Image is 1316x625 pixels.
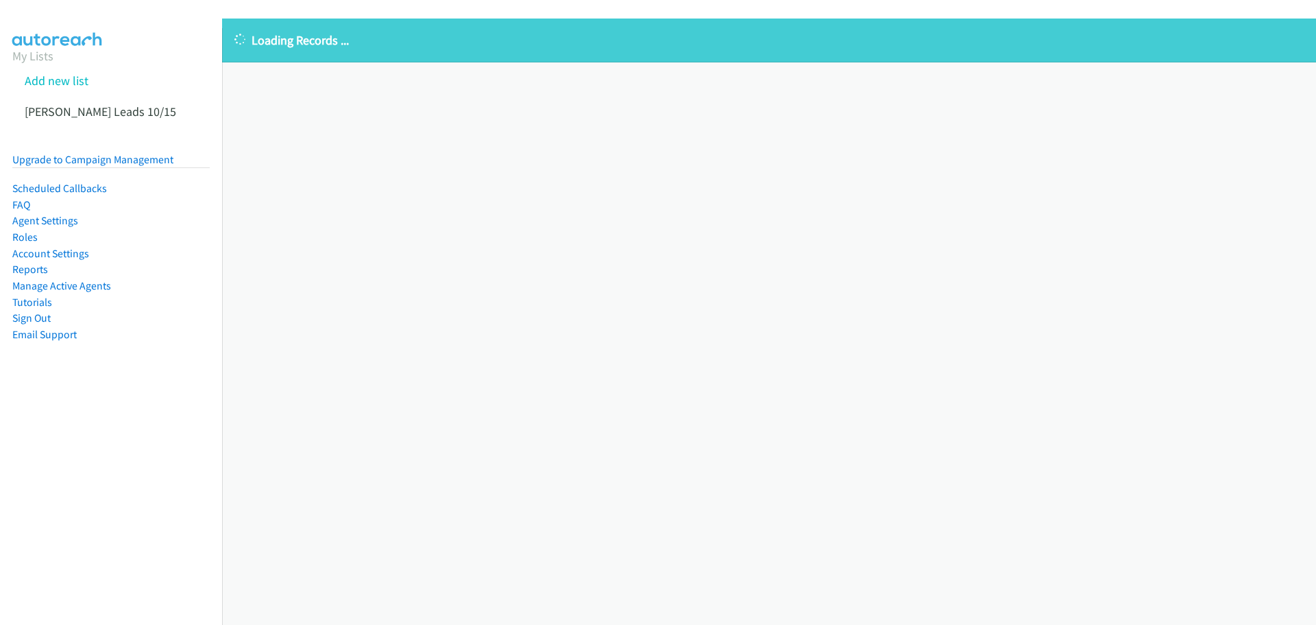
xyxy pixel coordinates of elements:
[25,73,88,89] a: Add new list
[12,182,107,195] a: Scheduled Callbacks
[12,231,38,244] a: Roles
[12,328,77,341] a: Email Support
[12,48,53,64] a: My Lists
[12,153,173,166] a: Upgrade to Campaign Management
[12,263,48,276] a: Reports
[234,31,1304,49] p: Loading Records ...
[12,296,52,309] a: Tutorials
[12,311,51,325] a: Sign Out
[12,279,111,292] a: Manage Active Agents
[25,104,176,119] a: [PERSON_NAME] Leads 10/15
[12,198,30,211] a: FAQ
[12,247,89,260] a: Account Settings
[12,214,78,227] a: Agent Settings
